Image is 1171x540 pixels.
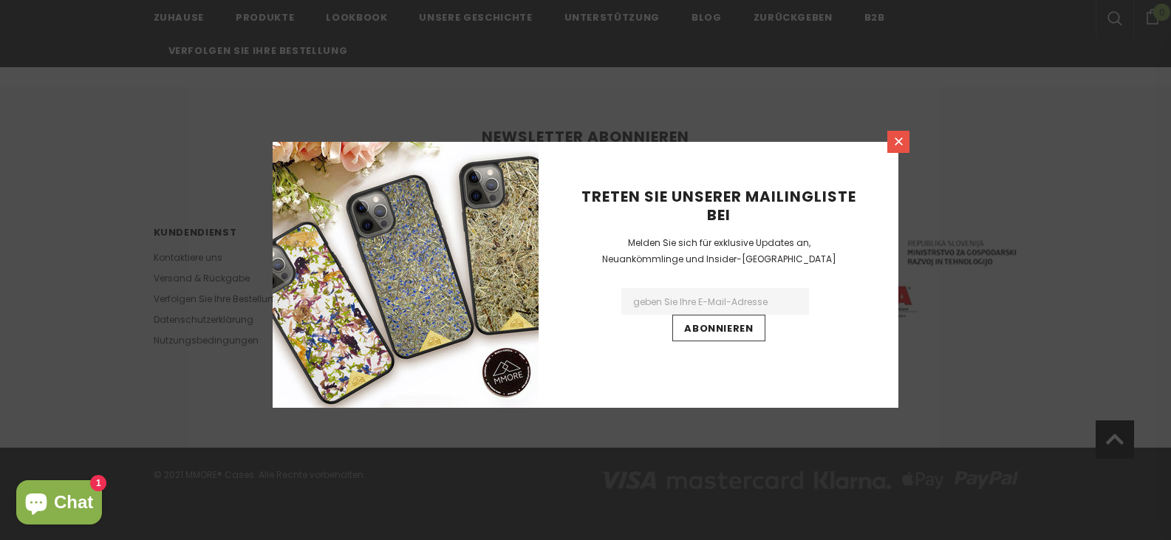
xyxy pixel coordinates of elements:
input: Abonnieren [672,315,765,341]
input: Email Address [621,288,809,315]
a: Schließen [887,131,909,153]
span: Melden Sie sich für exklusive Updates an, Neuankömmlinge und Insider-[GEOGRAPHIC_DATA] [602,236,836,265]
span: Treten Sie unserer Mailingliste bei [581,186,856,225]
inbox-online-store-chat: Onlineshop-Chat von Shopify [12,480,106,528]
